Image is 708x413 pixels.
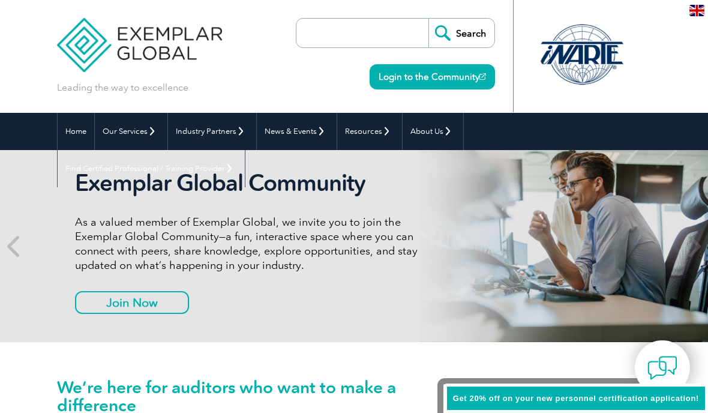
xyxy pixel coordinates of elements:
[647,353,677,383] img: contact-chat.png
[168,113,256,150] a: Industry Partners
[428,19,494,47] input: Search
[75,215,443,273] p: As a valued member of Exemplar Global, we invite you to join the Exemplar Global Community—a fun,...
[58,113,94,150] a: Home
[57,81,188,94] p: Leading the way to excellence
[58,150,245,187] a: Find Certified Professional / Training Provider
[337,113,402,150] a: Resources
[453,394,699,403] span: Get 20% off on your new personnel certification application!
[95,113,167,150] a: Our Services
[370,64,495,89] a: Login to the Community
[257,113,337,150] a: News & Events
[689,5,704,16] img: en
[75,291,189,314] a: Join Now
[403,113,463,150] a: About Us
[479,73,486,80] img: open_square.png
